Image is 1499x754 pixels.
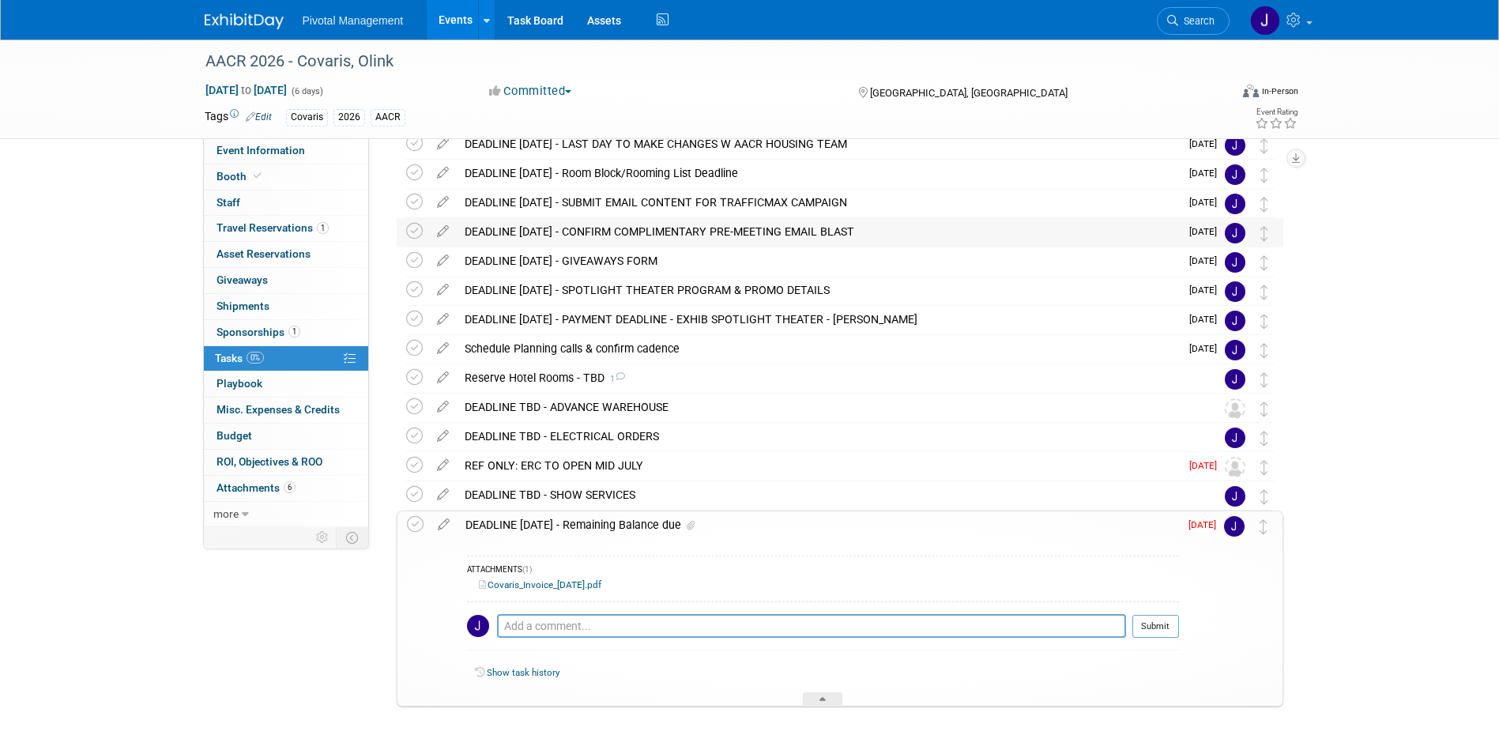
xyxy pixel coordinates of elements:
span: [DATE] [1189,314,1225,325]
i: Move task [1260,519,1267,534]
div: DEADLINE [DATE] - Remaining Balance due [458,511,1179,538]
i: Move task [1260,460,1268,475]
a: Shipments [204,294,368,319]
button: Submit [1132,615,1179,639]
img: Jessica Gatton [1225,164,1245,185]
span: [DATE] [1189,138,1225,149]
div: AACR [371,109,405,126]
span: Tasks [215,352,264,364]
img: Unassigned [1225,398,1245,419]
div: Reserve Hotel Rooms - TBD [457,364,1193,391]
span: Event Information [217,144,305,156]
img: Jessica Gatton [1225,135,1245,156]
div: 2026 [333,109,365,126]
img: Jessica Gatton [1225,281,1245,302]
span: Search [1178,15,1215,27]
span: [DATE] [1189,226,1225,237]
i: Move task [1260,402,1268,417]
img: Jessica Gatton [1225,194,1245,214]
a: Asset Reservations [204,242,368,267]
a: Giveaways [204,268,368,293]
a: more [204,502,368,527]
span: Staff [217,196,240,209]
a: Misc. Expenses & Credits [204,398,368,423]
a: Booth [204,164,368,190]
td: Personalize Event Tab Strip [309,527,337,548]
a: edit [430,518,458,532]
span: 1 [317,222,329,234]
i: Move task [1260,314,1268,329]
span: Playbook [217,377,262,390]
span: Shipments [217,300,269,312]
img: Jessica Gatton [1225,252,1245,273]
img: Format-Inperson.png [1243,85,1259,97]
a: edit [429,224,457,239]
i: Move task [1260,226,1268,241]
img: Jessica Gatton [1225,340,1245,360]
a: edit [429,137,457,151]
span: 6 [284,481,296,493]
a: edit [429,400,457,414]
div: In-Person [1261,85,1298,97]
a: edit [429,283,457,297]
div: Event Format [1136,82,1299,106]
img: Jessica Gatton [1225,311,1245,331]
span: (1) [522,565,532,574]
td: Tags [205,108,272,126]
span: [GEOGRAPHIC_DATA], [GEOGRAPHIC_DATA] [870,87,1068,99]
a: Staff [204,190,368,216]
img: Jessica Gatton [1225,428,1245,448]
a: edit [429,429,457,443]
div: DEADLINE [DATE] - SUBMIT EMAIL CONTENT FOR TRAFFICMAX CAMPAIGN [457,189,1180,216]
div: DEADLINE TBD - ELECTRICAL ORDERS [457,423,1193,450]
i: Move task [1260,285,1268,300]
div: DEADLINE [DATE] - CONFIRM COMPLIMENTARY PRE-MEETING EMAIL BLAST [457,218,1180,245]
span: [DATE] [1189,168,1225,179]
span: Asset Reservations [217,247,311,260]
img: ExhibitDay [205,13,284,29]
span: [DATE] [1189,197,1225,208]
a: edit [429,195,457,209]
div: DEADLINE [DATE] - Room Block/Rooming List Deadline [457,160,1180,187]
span: [DATE] [DATE] [205,83,288,97]
span: (6 days) [290,86,323,96]
a: edit [429,166,457,180]
span: [DATE] [1189,285,1225,296]
img: Jessica Gatton [467,615,489,637]
span: [DATE] [1189,460,1225,471]
span: Sponsorships [217,326,300,338]
div: AACR 2026 - Covaris, Olink [200,47,1206,76]
div: DEADLINE [DATE] - GIVEAWAYS FORM [457,247,1180,274]
a: Edit [246,111,272,123]
span: Budget [217,429,252,442]
a: edit [429,341,457,356]
a: Attachments6 [204,476,368,501]
i: Booth reservation complete [254,172,262,180]
img: Jessica Gatton [1225,369,1245,390]
a: Budget [204,424,368,449]
div: DEADLINE TBD - SHOW SERVICES [457,481,1193,508]
a: Travel Reservations1 [204,216,368,241]
img: Jessica Gatton [1250,6,1280,36]
button: Committed [484,83,578,100]
span: more [213,507,239,520]
a: edit [429,254,457,268]
i: Move task [1260,489,1268,504]
span: Giveaways [217,273,268,286]
span: Travel Reservations [217,221,329,234]
img: Jessica Gatton [1225,223,1245,243]
i: Move task [1260,431,1268,446]
img: Unassigned [1225,457,1245,477]
div: Schedule Planning calls & confirm cadence [457,335,1180,362]
span: to [239,84,254,96]
a: Show task history [487,667,559,678]
a: Search [1157,7,1230,35]
div: DEADLINE TBD - ADVANCE WAREHOUSE [457,394,1193,420]
img: Jessica Gatton [1225,486,1245,507]
span: 1 [604,374,625,384]
span: Pivotal Management [303,14,404,27]
a: Covaris_Invoice_[DATE].pdf [479,579,601,590]
span: Booth [217,170,265,183]
div: DEADLINE [DATE] - SPOTLIGHT THEATER PROGRAM & PROMO DETAILS [457,277,1180,303]
a: Playbook [204,371,368,397]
